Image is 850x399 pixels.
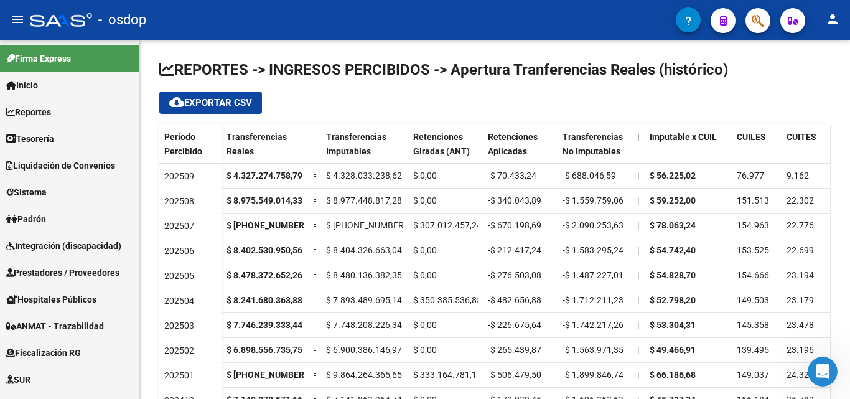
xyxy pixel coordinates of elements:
strong: $ 8.402.530.950,56 [227,245,302,255]
span: Integración (discapacidad) [6,239,121,253]
span: -$ 265.439,87 [488,345,541,355]
span: 22.776 [787,220,814,230]
span: -$ 1.742.217,26 [563,320,623,330]
span: | [637,370,639,380]
span: Tesorería [6,132,54,146]
span: -$ 340.043,89 [488,195,541,205]
span: - osdop [98,6,146,34]
span: -$ 1.583.295,24 [563,245,623,255]
span: = [314,245,319,255]
span: 202502 [164,345,194,355]
span: CUITES [787,132,816,142]
strong: $ 4.327.274.758,79 [227,171,302,181]
strong: $ 53.304,31 [650,320,696,330]
span: $ 0,00 [413,245,437,255]
span: Padrón [6,212,46,226]
span: -$ 212.417,24 [488,245,541,255]
span: 202506 [164,246,194,256]
mat-icon: menu [10,12,25,27]
strong: $ 52.798,20 [650,295,696,305]
span: 23.478 [787,320,814,330]
strong: $ 8.478.372.652,26 [227,270,302,280]
span: Exportar CSV [169,97,252,108]
span: 151.513 [737,195,769,205]
span: 22.699 [787,245,814,255]
span: $ 0,00 [413,195,437,205]
span: | [637,132,640,142]
span: 22.302 [787,195,814,205]
span: 202503 [164,321,194,331]
span: $ 8.404.326.663,04 [326,245,402,255]
span: 24.322 [787,370,814,380]
span: Transferencias No Imputables [563,132,623,156]
span: 202504 [164,296,194,306]
datatable-header-cell: Período Percibido [159,124,222,176]
span: -$ 1.712.211,23 [563,295,623,305]
span: = [314,345,319,355]
span: 154.963 [737,220,769,230]
datatable-header-cell: CUILES [732,124,782,176]
span: Retenciones Aplicadas [488,132,538,156]
span: $ 0,00 [413,345,437,355]
span: $ 350.385.536,85 [413,295,482,305]
span: 23.196 [787,345,814,355]
strong: $ [PHONE_NUMBER],42 [227,220,319,230]
span: REPORTES -> INGRESOS PERCIBIDOS -> Apertura Tranferencias Reales (histórico) [159,61,728,78]
span: | [637,171,639,181]
mat-icon: cloud_download [169,95,184,110]
strong: $ 54.742,40 [650,245,696,255]
span: -$ 482.656,88 [488,295,541,305]
datatable-header-cell: Imputable x CUIL [645,124,732,176]
strong: $ 6.898.556.735,75 [227,345,302,355]
span: 23.194 [787,270,814,280]
button: Exportar CSV [159,92,262,114]
span: 202509 [164,171,194,181]
span: 202508 [164,196,194,206]
span: ANMAT - Trazabilidad [6,319,104,333]
span: = [314,270,319,280]
span: Reportes [6,105,51,119]
iframe: Intercom live chat [808,357,838,387]
span: -$ 670.198,69 [488,220,541,230]
span: Transferencias Imputables [326,132,386,156]
datatable-header-cell: Retenciones Aplicadas [483,124,558,176]
strong: $ 54.828,70 [650,270,696,280]
span: = [314,171,319,181]
span: | [637,220,639,230]
span: $ 0,00 [413,171,437,181]
strong: $ 59.252,00 [650,195,696,205]
span: Retenciones Giradas (ANT) [413,132,470,156]
span: -$ 226.675,64 [488,320,541,330]
span: CUILES [737,132,766,142]
strong: $ 66.186,68 [650,370,696,380]
span: Firma Express [6,52,71,65]
strong: $ 78.063,24 [650,220,696,230]
datatable-header-cell: Transferencias No Imputables [558,124,632,176]
span: -$ 688.046,59 [563,171,616,181]
span: = [314,220,319,230]
span: $ 7.748.208.226,34 [326,320,402,330]
span: 149.037 [737,370,769,380]
datatable-header-cell: Transferencias Reales [222,124,309,176]
span: Fiscalización RG [6,346,81,360]
span: $ 6.900.386.146,97 [326,345,402,355]
span: $ 4.328.033.238,62 [326,171,402,181]
span: -$ 1.563.971,35 [563,345,623,355]
span: 9.162 [787,171,809,181]
span: $ [PHONE_NUMBER],50 [326,220,418,230]
span: -$ 506.479,50 [488,370,541,380]
span: = [314,195,319,205]
span: Inicio [6,78,38,92]
datatable-header-cell: CUITES [782,124,831,176]
span: 202507 [164,221,194,231]
span: -$ 276.503,08 [488,270,541,280]
span: -$ 1.899.846,74 [563,370,623,380]
span: $ 333.164.781,17 [413,370,482,380]
span: Sistema [6,185,47,199]
datatable-header-cell: Retenciones Giradas (ANT) [408,124,483,176]
span: 76.977 [737,171,764,181]
span: 149.503 [737,295,769,305]
span: = [314,320,319,330]
span: Prestadores / Proveedores [6,266,119,279]
strong: $ 8.975.549.014,33 [227,195,302,205]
